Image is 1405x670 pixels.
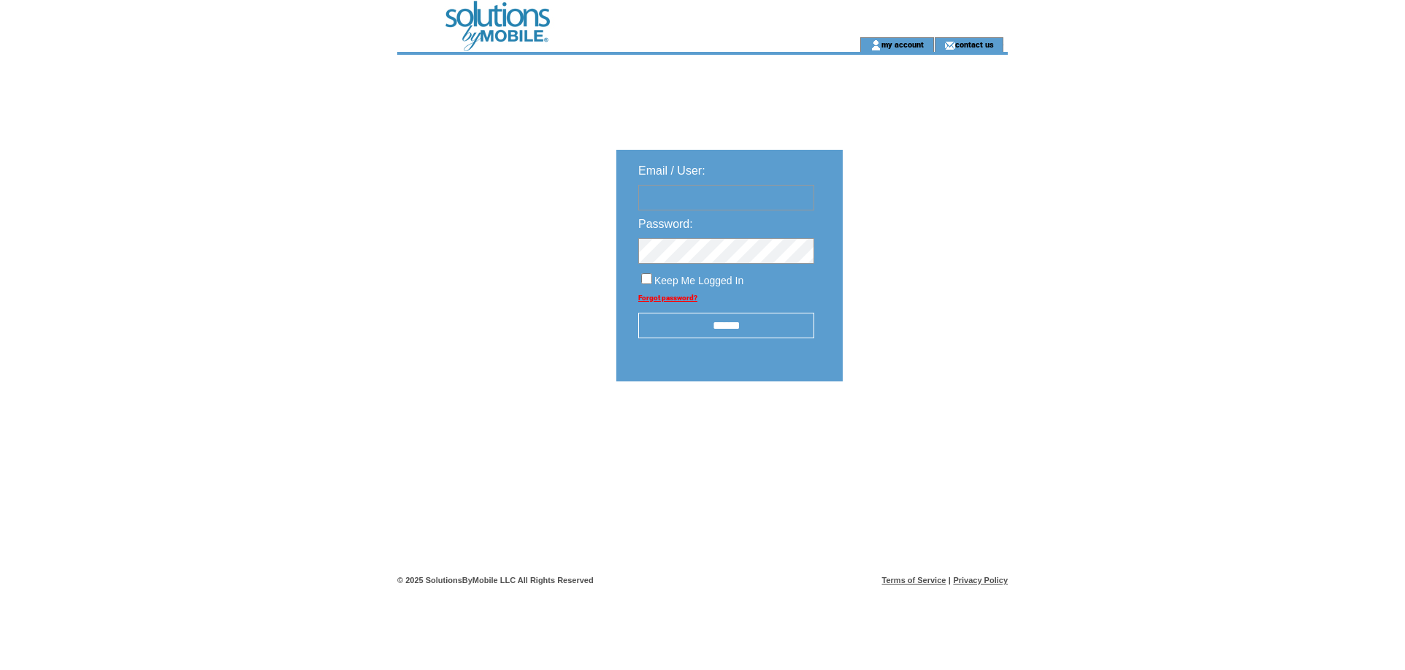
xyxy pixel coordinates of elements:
[955,39,994,49] a: contact us
[885,418,958,436] img: transparent.png;jsessionid=56F8360D0E7F0CBA39B46C38EC080458
[953,576,1008,585] a: Privacy Policy
[949,576,951,585] span: |
[870,39,881,51] img: account_icon.gif;jsessionid=56F8360D0E7F0CBA39B46C38EC080458
[882,576,946,585] a: Terms of Service
[397,576,594,585] span: © 2025 SolutionsByMobile LLC All Rights Reserved
[638,218,693,230] span: Password:
[654,275,743,286] span: Keep Me Logged In
[944,39,955,51] img: contact_us_icon.gif;jsessionid=56F8360D0E7F0CBA39B46C38EC080458
[881,39,924,49] a: my account
[638,294,697,302] a: Forgot password?
[638,164,705,177] span: Email / User:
